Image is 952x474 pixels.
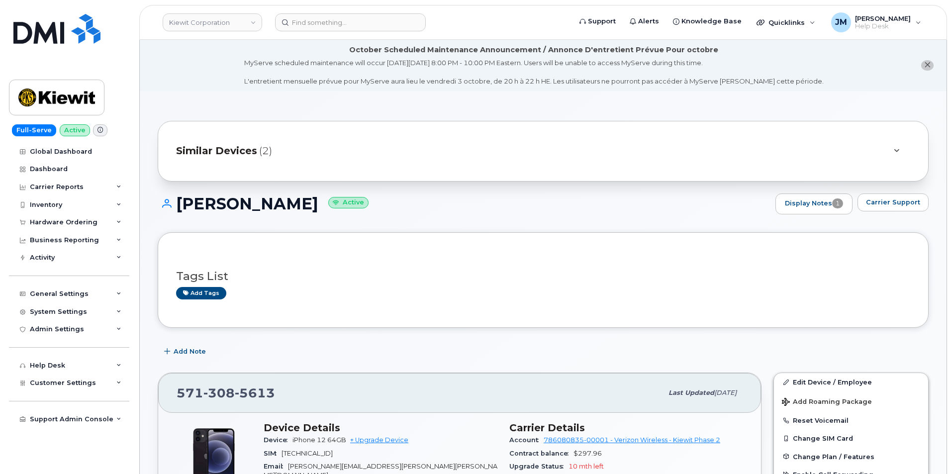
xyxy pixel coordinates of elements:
h3: Device Details [264,422,497,434]
span: Add Roaming Package [782,398,872,407]
button: Add Roaming Package [774,391,928,411]
span: (2) [259,144,272,158]
a: Edit Device / Employee [774,373,928,391]
span: [TECHNICAL_ID] [282,450,333,457]
a: + Upgrade Device [350,436,408,444]
h3: Carrier Details [509,422,743,434]
button: Change Plan / Features [774,448,928,466]
iframe: Messenger Launcher [909,431,945,467]
span: Similar Devices [176,144,257,158]
span: [DATE] [714,389,737,396]
small: Active [328,197,369,208]
span: Email [264,463,288,470]
span: SIM [264,450,282,457]
span: $297.96 [573,450,602,457]
a: Display Notes1 [775,193,853,214]
span: 5613 [235,385,275,400]
span: Carrier Support [866,197,920,207]
h1: [PERSON_NAME] [158,195,770,212]
button: close notification [921,60,934,71]
button: Carrier Support [857,193,929,211]
a: Add tags [176,287,226,299]
span: Change Plan / Features [793,453,874,460]
span: Contract balance [509,450,573,457]
span: 10 mth left [569,463,604,470]
span: 308 [203,385,235,400]
div: October Scheduled Maintenance Announcement / Annonce D'entretient Prévue Pour octobre [349,45,718,55]
button: Add Note [158,343,214,361]
span: 1 [832,198,843,208]
a: 786080835-00001 - Verizon Wireless - Kiewit Phase 2 [544,436,720,444]
button: Change SIM Card [774,429,928,447]
button: Reset Voicemail [774,411,928,429]
h3: Tags List [176,270,910,283]
span: Last updated [668,389,714,396]
span: Add Note [174,347,206,356]
span: Device [264,436,292,444]
span: Account [509,436,544,444]
span: iPhone 12 64GB [292,436,346,444]
span: Upgrade Status [509,463,569,470]
div: MyServe scheduled maintenance will occur [DATE][DATE] 8:00 PM - 10:00 PM Eastern. Users will be u... [244,58,824,86]
span: 571 [177,385,275,400]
